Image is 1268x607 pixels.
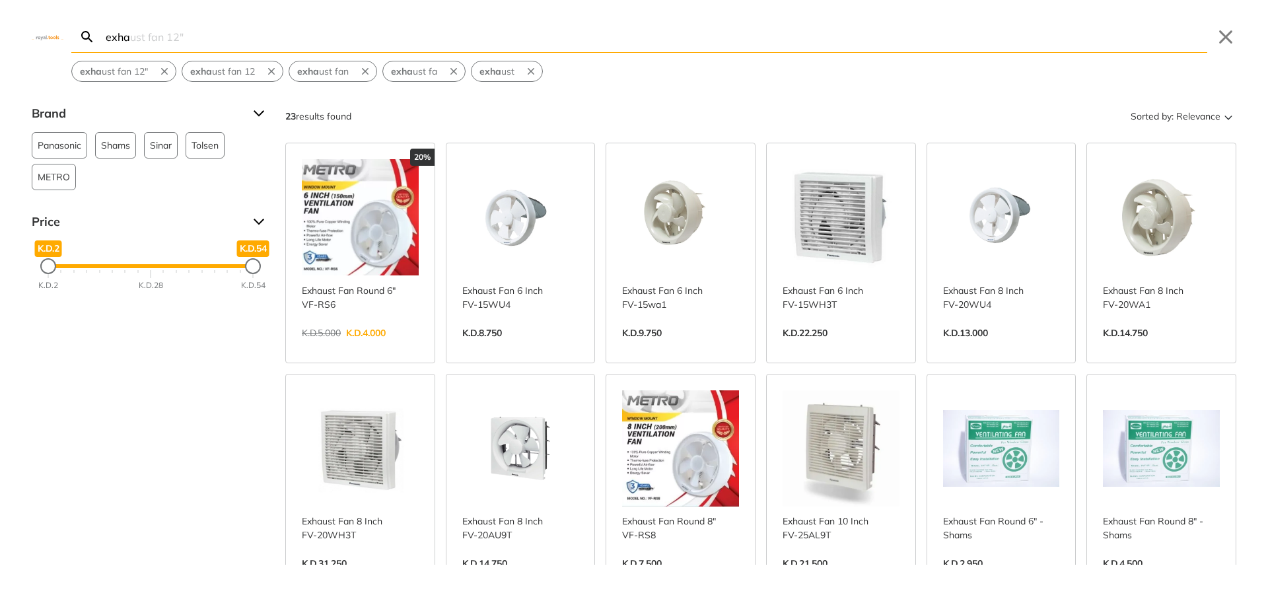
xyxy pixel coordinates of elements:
button: Select suggestion: exhaust fa [383,61,445,81]
img: Close [32,34,63,40]
div: Suggestion: exhaust fan [289,61,377,82]
button: Remove suggestion: exhaust [522,61,542,81]
button: Sinar [144,132,178,159]
strong: exha [190,65,212,77]
strong: exha [479,65,501,77]
svg: Search [79,29,95,45]
button: Select suggestion: exhaust fan [289,61,357,81]
div: Maximum Price [245,258,261,274]
strong: exha [391,65,413,77]
button: Remove suggestion: exhaust fan 12" [156,61,176,81]
svg: Sort [1220,108,1236,124]
svg: Remove suggestion: exhaust fa [448,65,460,77]
div: Suggestion: exhaust [471,61,543,82]
span: Shams [101,133,130,158]
input: Search… [103,21,1207,52]
button: Remove suggestion: exhaust fan [357,61,376,81]
strong: exha [297,65,319,77]
button: METRO [32,164,76,190]
strong: 23 [285,110,296,122]
button: Tolsen [186,132,225,159]
div: 20% [410,149,435,166]
button: Select suggestion: exhaust fan 12 [182,61,263,81]
strong: exha [80,65,102,77]
div: Suggestion: exhaust fa [382,61,466,82]
span: ust [479,65,514,79]
span: Relevance [1176,106,1220,127]
div: Suggestion: exhaust fan 12 [182,61,283,82]
button: Select suggestion: exhaust [472,61,522,81]
span: Panasonic [38,133,81,158]
button: Panasonic [32,132,87,159]
div: K.D.28 [139,279,163,291]
svg: Remove suggestion: exhaust fan 12 [265,65,277,77]
span: METRO [38,164,70,190]
svg: Remove suggestion: exhaust [525,65,537,77]
div: K.D.2 [38,279,58,291]
span: Tolsen [192,133,219,158]
span: ust fa [391,65,437,79]
button: Sorted by:Relevance Sort [1128,106,1236,127]
span: Brand [32,103,243,124]
svg: Remove suggestion: exhaust fan [359,65,371,77]
div: results found [285,106,351,127]
svg: Remove suggestion: exhaust fan 12" [158,65,170,77]
span: ust fan 12 [190,65,255,79]
button: Close [1215,26,1236,48]
div: Suggestion: exhaust fan 12" [71,61,176,82]
div: Minimum Price [40,258,56,274]
button: Remove suggestion: exhaust fan 12 [263,61,283,81]
button: Select suggestion: exhaust fan 12" [72,61,156,81]
span: ust fan 12" [80,65,148,79]
span: ust fan [297,65,349,79]
span: Sinar [150,133,172,158]
button: Shams [95,132,136,159]
button: Remove suggestion: exhaust fa [445,61,465,81]
span: Price [32,211,243,232]
div: K.D.54 [241,279,265,291]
